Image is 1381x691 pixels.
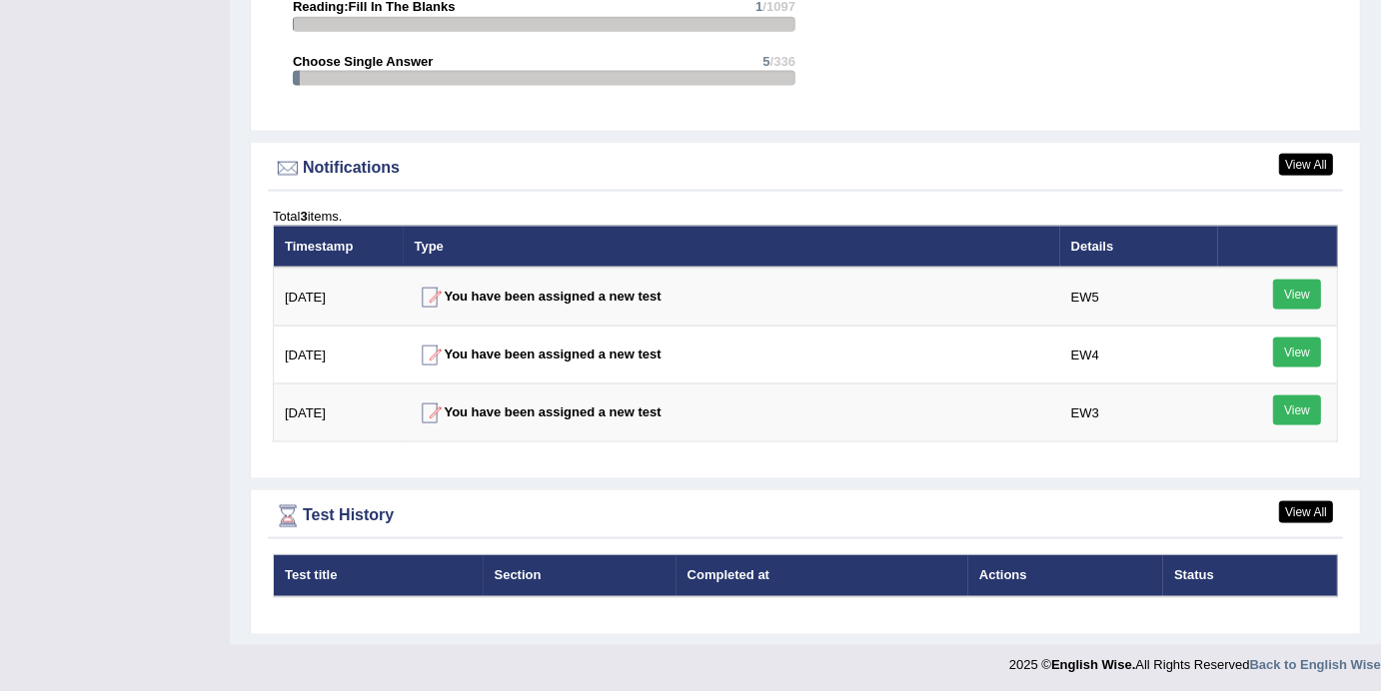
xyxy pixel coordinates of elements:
[1273,280,1321,310] a: View
[1273,338,1321,367] a: View
[770,54,795,69] span: /336
[1060,226,1218,268] th: Details
[274,226,404,268] th: Timestamp
[1163,555,1337,597] th: Status
[415,346,662,361] strong: You have been assigned a new test
[300,209,307,224] b: 3
[1060,384,1218,442] td: EW3
[274,384,404,442] td: [DATE]
[415,289,662,304] strong: You have been assigned a new test
[1060,268,1218,327] td: EW5
[1279,154,1333,176] a: View All
[273,501,1338,531] div: Test History
[273,207,1338,226] div: Total items.
[1051,657,1135,672] strong: English Wise.
[762,54,769,69] span: 5
[1009,645,1381,674] div: 2025 © All Rights Reserved
[404,226,1060,268] th: Type
[274,268,404,327] td: [DATE]
[274,555,484,597] th: Test title
[677,555,968,597] th: Completed at
[273,154,1338,184] div: Notifications
[1060,327,1218,384] td: EW4
[274,327,404,384] td: [DATE]
[1273,395,1321,425] a: View
[293,54,433,69] strong: Choose Single Answer
[1279,501,1333,523] a: View All
[1250,657,1381,672] a: Back to English Wise
[484,555,677,597] th: Section
[415,404,662,419] strong: You have been assigned a new test
[968,555,1163,597] th: Actions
